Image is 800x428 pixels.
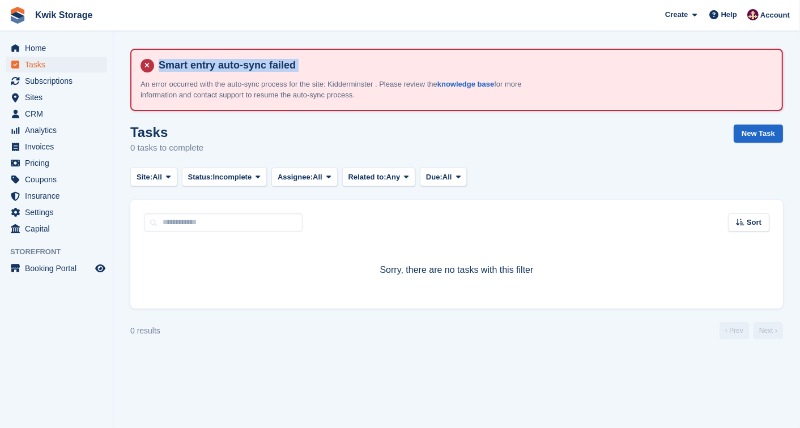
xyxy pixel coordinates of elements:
a: menu [6,73,107,89]
span: Invoices [25,139,93,155]
img: ellie tragonette [747,9,759,20]
a: Kwik Storage [31,6,97,24]
span: Capital [25,221,93,237]
span: Status: [188,172,213,183]
span: All [152,172,162,183]
h1: Tasks [130,125,203,140]
span: Help [721,9,737,20]
a: knowledge base [437,80,494,88]
span: All [313,172,322,183]
h4: Smart entry auto-sync failed [154,59,773,72]
a: menu [6,57,107,72]
a: menu [6,260,107,276]
a: menu [6,40,107,56]
p: 0 tasks to complete [130,142,203,155]
span: Create [665,9,688,20]
nav: Page [717,322,785,339]
a: menu [6,106,107,122]
span: Insurance [25,188,93,204]
span: Related to: [348,172,386,183]
a: menu [6,172,107,187]
a: Next [754,322,783,339]
span: Storefront [10,246,113,258]
a: Previous [720,322,749,339]
span: Tasks [25,57,93,72]
span: Any [386,172,401,183]
button: Site: All [130,168,177,186]
span: Sort [747,217,761,228]
span: Incomplete [213,172,252,183]
a: menu [6,89,107,105]
span: Settings [25,204,93,220]
a: menu [6,155,107,171]
span: Due: [426,172,442,183]
button: Assignee: All [271,168,338,186]
span: Pricing [25,155,93,171]
span: Booking Portal [25,260,93,276]
a: Preview store [93,262,107,275]
span: CRM [25,106,93,122]
span: Assignee: [278,172,313,183]
span: Sites [25,89,93,105]
div: 0 results [130,325,160,337]
span: Account [760,10,790,21]
a: menu [6,204,107,220]
span: Site: [137,172,152,183]
a: menu [6,188,107,204]
button: Status: Incomplete [182,168,267,186]
img: stora-icon-8386f47178a22dfd0bd8f6a31ec36ba5ce8667c1dd55bd0f319d3a0aa187defe.svg [9,7,26,24]
span: Subscriptions [25,73,93,89]
a: New Task [734,125,783,143]
span: Home [25,40,93,56]
span: Coupons [25,172,93,187]
button: Due: All [420,168,467,186]
span: Analytics [25,122,93,138]
a: menu [6,139,107,155]
span: All [442,172,452,183]
p: An error occurred with the auto-sync process for the site: Kidderminster . Please review the for ... [141,79,537,101]
p: Sorry, there are no tasks with this filter [144,263,769,277]
button: Related to: Any [342,168,415,186]
a: menu [6,221,107,237]
a: menu [6,122,107,138]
